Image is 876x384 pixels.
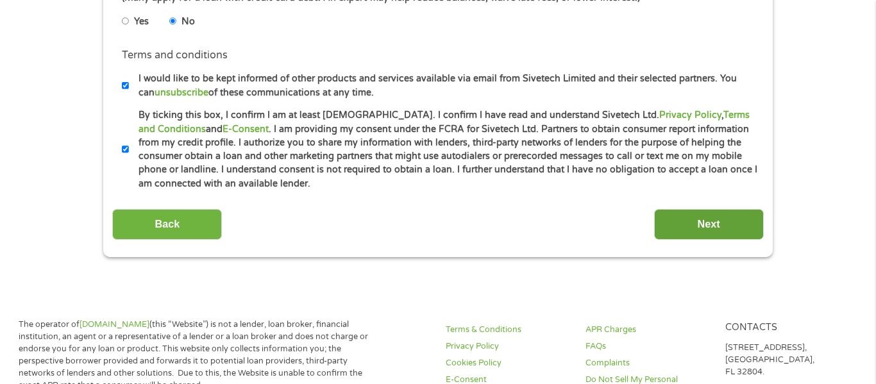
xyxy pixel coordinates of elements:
[223,124,269,135] a: E-Consent
[585,324,710,336] a: APR Charges
[112,209,222,240] input: Back
[446,357,570,369] a: Cookies Policy
[654,209,764,240] input: Next
[122,49,228,62] label: Terms and conditions
[134,15,149,29] label: Yes
[585,357,710,369] a: Complaints
[129,72,758,99] label: I would like to be kept informed of other products and services available via email from Sivetech...
[446,340,570,353] a: Privacy Policy
[155,87,208,98] a: unsubscribe
[446,324,570,336] a: Terms & Conditions
[80,319,149,330] a: [DOMAIN_NAME]
[181,15,195,29] label: No
[129,108,758,190] label: By ticking this box, I confirm I am at least [DEMOGRAPHIC_DATA]. I confirm I have read and unders...
[659,110,721,121] a: Privacy Policy
[585,340,710,353] a: FAQs
[139,110,750,134] a: Terms and Conditions
[725,322,850,334] h4: Contacts
[725,342,850,378] p: [STREET_ADDRESS], [GEOGRAPHIC_DATA], FL 32804.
